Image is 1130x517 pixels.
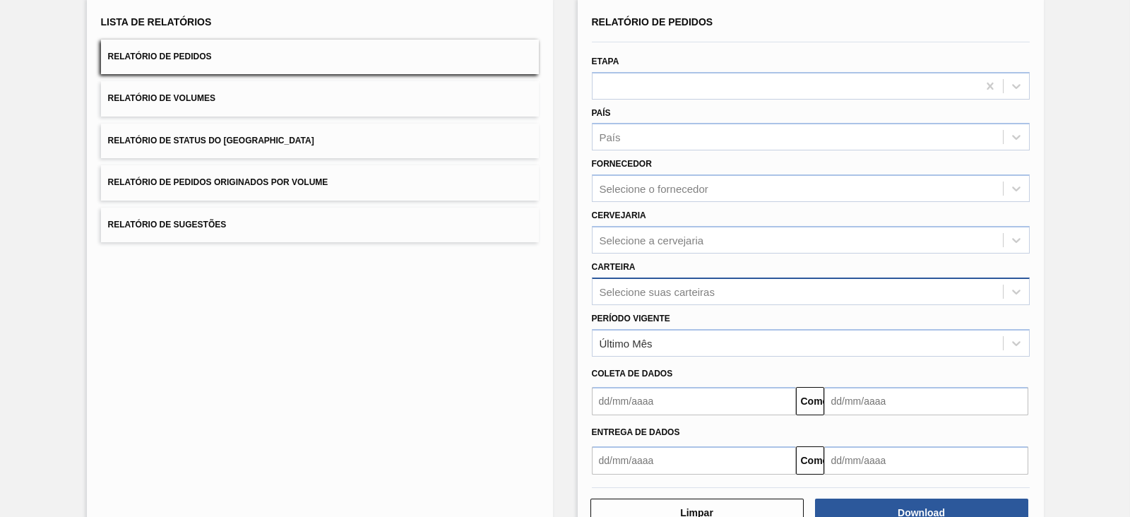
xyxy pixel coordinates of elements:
[600,234,704,246] font: Selecione a cervejaria
[101,165,539,200] button: Relatório de Pedidos Originados por Volume
[101,40,539,74] button: Relatório de Pedidos
[101,16,212,28] font: Lista de Relatórios
[796,446,824,475] button: Comeu
[592,210,646,220] font: Cervejaria
[592,427,680,437] font: Entrega de dados
[108,94,215,104] font: Relatório de Volumes
[101,124,539,158] button: Relatório de Status do [GEOGRAPHIC_DATA]
[592,369,673,379] font: Coleta de dados
[592,159,652,169] font: Fornecedor
[108,220,227,230] font: Relatório de Sugestões
[101,81,539,116] button: Relatório de Volumes
[600,285,715,297] font: Selecione suas carteiras
[600,337,653,349] font: Último Mês
[108,178,328,188] font: Relatório de Pedidos Originados por Volume
[796,387,824,415] button: Comeu
[600,183,708,195] font: Selecione o fornecedor
[824,387,1028,415] input: dd/mm/aaaa
[801,455,834,466] font: Comeu
[101,208,539,242] button: Relatório de Sugestões
[592,57,619,66] font: Etapa
[600,131,621,143] font: País
[592,446,796,475] input: dd/mm/aaaa
[824,446,1028,475] input: dd/mm/aaaa
[592,108,611,118] font: País
[592,314,670,323] font: Período Vigente
[592,16,713,28] font: Relatório de Pedidos
[801,396,834,407] font: Comeu
[592,262,636,272] font: Carteira
[108,52,212,61] font: Relatório de Pedidos
[592,387,796,415] input: dd/mm/aaaa
[108,136,314,145] font: Relatório de Status do [GEOGRAPHIC_DATA]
